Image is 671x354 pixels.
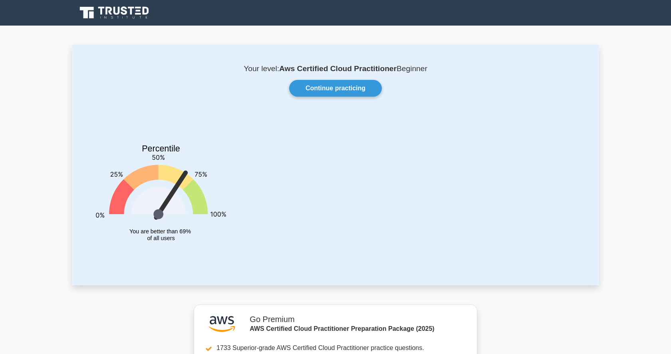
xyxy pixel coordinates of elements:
[289,80,382,97] a: Continue practicing
[91,64,580,74] p: Your level: Beginner
[129,228,191,235] tspan: You are better than 69%
[147,235,175,242] tspan: of all users
[142,144,180,153] text: Percentile
[279,64,397,73] b: Aws Certified Cloud Practitioner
